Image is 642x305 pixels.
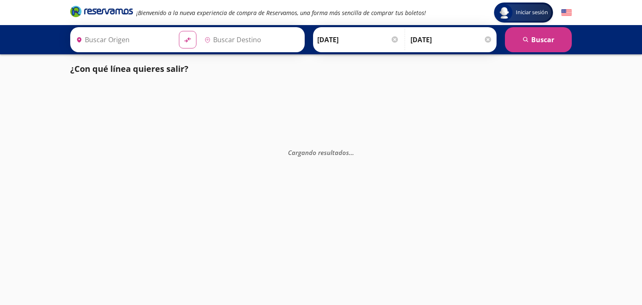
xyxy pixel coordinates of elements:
[317,29,399,50] input: Elegir Fecha
[561,8,572,18] button: English
[410,29,492,50] input: Opcional
[288,148,354,157] em: Cargando resultados
[70,5,133,20] a: Brand Logo
[136,9,426,17] em: ¡Bienvenido a la nueva experiencia de compra de Reservamos, una forma más sencilla de comprar tus...
[73,29,172,50] input: Buscar Origen
[349,148,351,157] span: .
[70,5,133,18] i: Brand Logo
[351,148,352,157] span: .
[201,29,301,50] input: Buscar Destino
[70,63,189,75] p: ¿Con qué línea quieres salir?
[512,8,551,17] span: Iniciar sesión
[505,27,572,52] button: Buscar
[352,148,354,157] span: .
